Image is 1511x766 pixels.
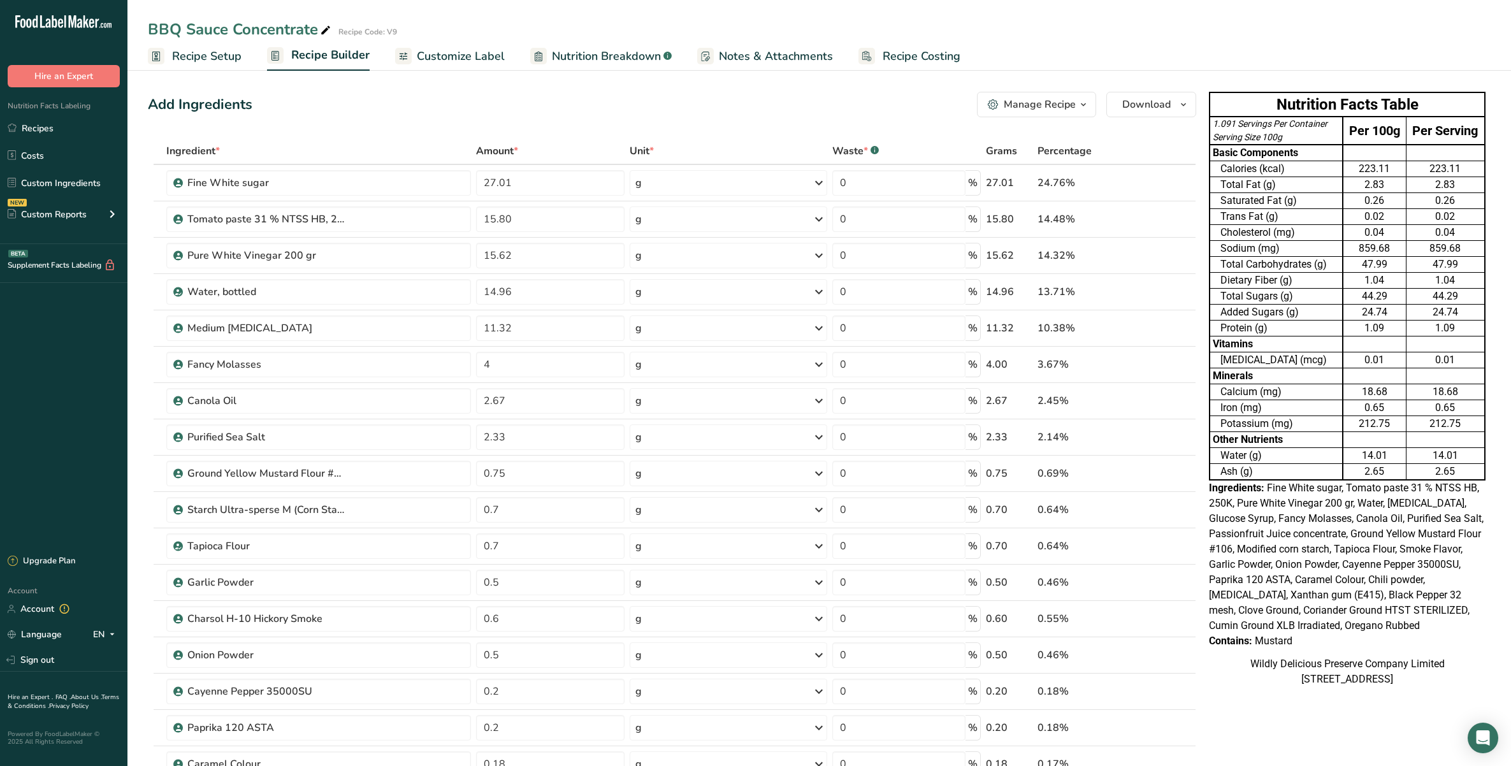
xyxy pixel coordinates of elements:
[986,321,1032,336] div: 11.32
[338,26,397,38] div: Recipe Code: V9
[1409,352,1482,368] div: 0.01
[1037,430,1136,445] div: 2.14%
[187,684,347,699] div: Cayenne Pepper 35000SU
[1409,257,1482,272] div: 47.99
[1037,611,1136,626] div: 0.55%
[1210,209,1343,225] td: Trans Fat (g)
[635,502,642,517] div: g
[1346,209,1403,224] div: 0.02
[187,248,347,263] div: Pure White Vinegar 200 gr
[1210,336,1343,352] td: Vitamins
[1210,448,1343,464] td: Water (g)
[1409,193,1482,208] div: 0.26
[1346,289,1403,304] div: 44.29
[1409,448,1482,463] div: 14.01
[1346,448,1403,463] div: 14.01
[635,575,642,590] div: g
[187,175,347,191] div: Fine White sugar
[697,42,833,71] a: Notes & Attachments
[148,94,252,115] div: Add Ingredients
[1210,145,1343,161] td: Basic Components
[71,693,101,702] a: About Us .
[635,430,642,445] div: g
[187,466,347,481] div: Ground Yellow Mustard Flour #106
[1210,177,1343,193] td: Total Fat (g)
[1037,502,1136,517] div: 0.64%
[1346,321,1403,336] div: 1.09
[1346,384,1403,400] div: 18.68
[1409,241,1482,256] div: 859.68
[1409,289,1482,304] div: 44.29
[635,720,642,735] div: g
[187,538,347,554] div: Tapioca Flour
[187,502,347,517] div: Starch Ultra-sperse M (Corn Starch)
[635,175,642,191] div: g
[148,42,242,71] a: Recipe Setup
[476,143,518,159] span: Amount
[172,48,242,65] span: Recipe Setup
[1210,257,1343,273] td: Total Carbohydrates (g)
[49,702,89,711] a: Privacy Policy
[986,502,1032,517] div: 0.70
[1409,416,1482,431] div: 212.75
[1210,400,1343,416] td: Iron (mg)
[1037,284,1136,300] div: 13.71%
[1210,321,1343,336] td: Protein (g)
[1210,225,1343,241] td: Cholesterol (mg)
[1209,635,1252,647] span: Contains:
[8,65,120,87] button: Hire an Expert
[986,175,1032,191] div: 27.01
[635,538,642,554] div: g
[395,42,505,71] a: Customize Label
[635,466,642,481] div: g
[986,212,1032,227] div: 15.80
[986,684,1032,699] div: 0.20
[1346,400,1403,416] div: 0.65
[986,357,1032,372] div: 4.00
[1409,464,1482,479] div: 2.65
[1210,161,1343,177] td: Calories (kcal)
[635,611,642,626] div: g
[1346,177,1403,192] div: 2.83
[635,212,642,227] div: g
[8,623,62,646] a: Language
[1346,225,1403,240] div: 0.04
[1210,464,1343,481] td: Ash (g)
[986,647,1032,663] div: 0.50
[1409,273,1482,288] div: 1.04
[1210,432,1343,448] td: Other Nutrients
[8,208,87,221] div: Custom Reports
[1209,656,1486,687] div: Wildly Delicious Preserve Company Limited [STREET_ADDRESS]
[986,393,1032,408] div: 2.67
[8,730,120,746] div: Powered By FoodLabelMaker © 2025 All Rights Reserved
[187,720,347,735] div: Paprika 120 ASTA
[986,248,1032,263] div: 15.62
[1037,143,1092,159] span: Percentage
[1122,97,1171,112] span: Download
[1346,257,1403,272] div: 47.99
[8,250,28,257] div: BETA
[166,143,220,159] span: Ingredient
[1409,321,1482,336] div: 1.09
[1210,305,1343,321] td: Added Sugars (g)
[1210,289,1343,305] td: Total Sugars (g)
[1037,175,1136,191] div: 24.76%
[1210,368,1343,384] td: Minerals
[1468,723,1498,753] div: Open Intercom Messenger
[1037,538,1136,554] div: 0.64%
[1037,248,1136,263] div: 14.32%
[187,321,347,336] div: Medium [MEDICAL_DATA]
[1037,647,1136,663] div: 0.46%
[1210,273,1343,289] td: Dietary Fiber (g)
[1409,225,1482,240] div: 0.04
[1409,209,1482,224] div: 0.02
[986,430,1032,445] div: 2.33
[635,647,642,663] div: g
[1037,720,1136,735] div: 0.18%
[1213,117,1340,131] div: 1.091 Servings Per Container
[1209,482,1264,494] span: Ingredients:
[187,430,347,445] div: Purified Sea Salt
[1346,464,1403,479] div: 2.65
[1255,635,1292,647] span: Mustard
[187,575,347,590] div: Garlic Powder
